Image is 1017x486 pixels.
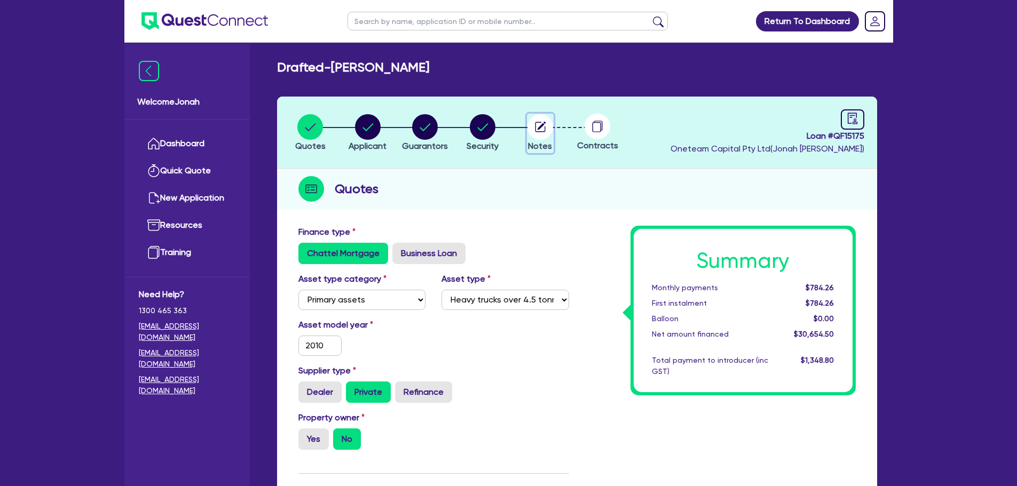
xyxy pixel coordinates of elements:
[402,141,448,151] span: Guarantors
[348,12,668,30] input: Search by name, application ID or mobile number...
[528,141,552,151] span: Notes
[139,130,235,157] a: Dashboard
[644,329,776,340] div: Net amount financed
[298,243,388,264] label: Chattel Mortgage
[652,248,834,274] h1: Summary
[794,330,834,338] span: $30,654.50
[333,428,361,450] label: No
[298,411,365,424] label: Property owner
[392,243,466,264] label: Business Loan
[801,356,834,364] span: $1,348.80
[298,381,342,403] label: Dealer
[139,347,235,370] a: [EMAIL_ADDRESS][DOMAIN_NAME]
[139,374,235,396] a: [EMAIL_ADDRESS][DOMAIN_NAME]
[147,192,160,204] img: new-application
[671,130,864,142] span: Loan # QF15175
[348,114,387,153] button: Applicant
[295,141,326,151] span: Quotes
[806,299,834,307] span: $784.26
[137,95,237,108] span: Welcome Jonah
[298,273,387,285] label: Asset type category
[295,114,326,153] button: Quotes
[141,12,268,30] img: quest-connect-logo-blue
[139,185,235,212] a: New Application
[346,381,391,403] label: Private
[139,305,235,316] span: 1300 465 363
[349,141,387,151] span: Applicant
[644,313,776,324] div: Balloon
[644,282,776,293] div: Monthly payments
[139,212,235,239] a: Resources
[401,114,448,153] button: Guarantors
[298,428,329,450] label: Yes
[147,164,160,177] img: quick-quote
[139,321,235,343] a: [EMAIL_ADDRESS][DOMAIN_NAME]
[335,179,379,198] h2: Quotes
[644,298,776,309] div: First instalment
[298,176,324,202] img: step-icon
[139,61,159,81] img: icon-menu-close
[466,114,499,153] button: Security
[139,157,235,185] a: Quick Quote
[577,140,618,150] span: Contracts
[644,355,776,377] div: Total payment to introducer (inc GST)
[139,239,235,266] a: Training
[806,283,834,292] span: $784.26
[847,113,858,124] span: audit
[298,364,356,377] label: Supplier type
[756,11,859,31] a: Return To Dashboard
[861,7,889,35] a: Dropdown toggle
[290,318,434,331] label: Asset model year
[814,314,834,323] span: $0.00
[298,226,356,238] label: Finance type
[395,381,452,403] label: Refinance
[139,288,235,301] span: Need Help?
[527,114,554,153] button: Notes
[277,60,429,75] h2: Drafted - [PERSON_NAME]
[841,109,864,130] a: audit
[671,144,864,154] span: Oneteam Capital Pty Ltd ( Jonah [PERSON_NAME] )
[147,219,160,232] img: resources
[467,141,499,151] span: Security
[147,246,160,259] img: training
[442,273,491,285] label: Asset type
